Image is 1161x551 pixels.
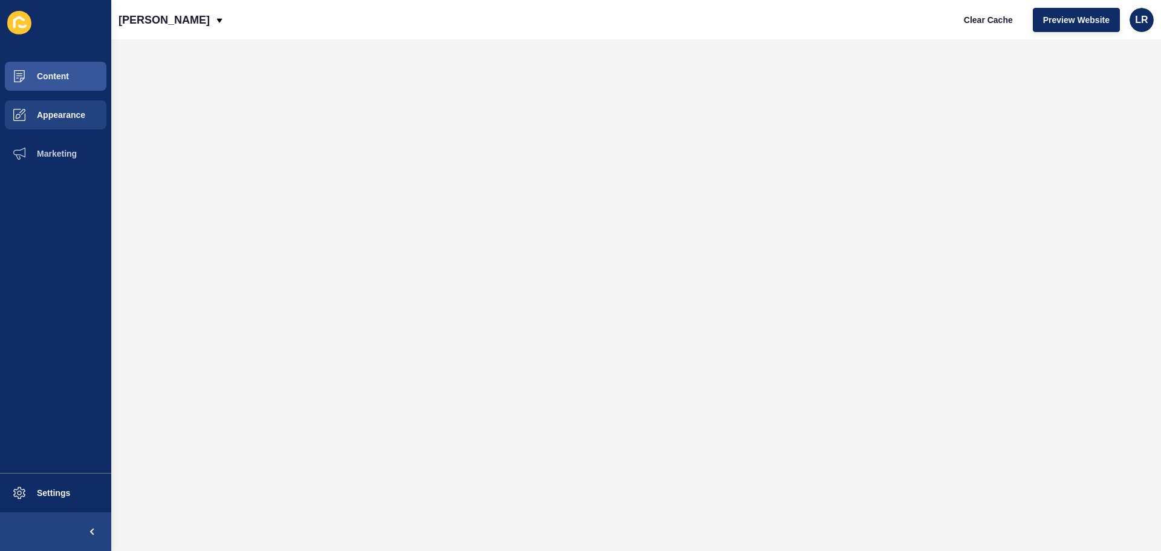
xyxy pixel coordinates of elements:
span: LR [1135,14,1148,26]
button: Preview Website [1033,8,1120,32]
span: Clear Cache [964,14,1013,26]
span: Preview Website [1043,14,1110,26]
button: Clear Cache [954,8,1023,32]
p: [PERSON_NAME] [119,5,210,35]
